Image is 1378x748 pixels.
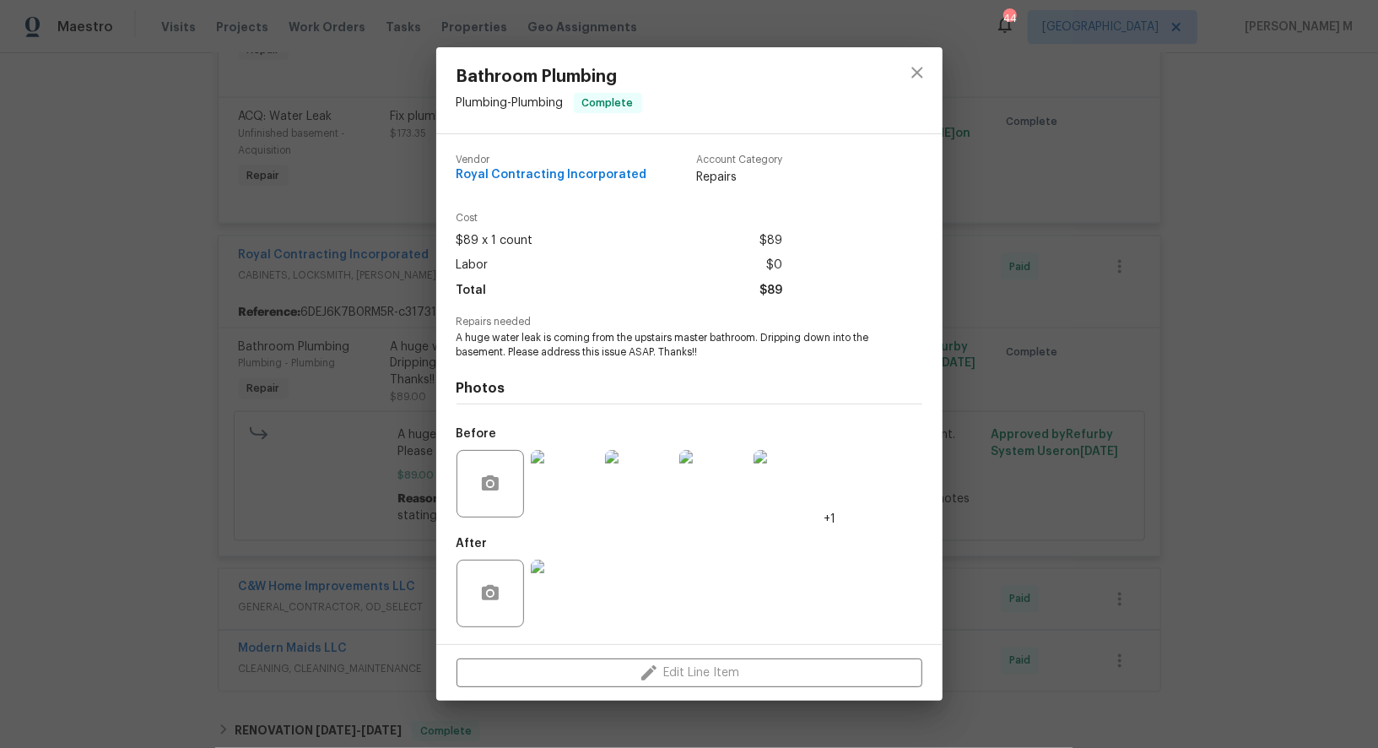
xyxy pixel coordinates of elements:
span: Royal Contracting Incorporated [457,169,647,182]
span: $0 [766,253,782,278]
h5: Before [457,428,497,440]
button: close [897,52,938,93]
span: Plumbing - Plumbing [457,97,564,109]
span: Complete [576,95,640,111]
span: Cost [457,213,782,224]
span: Repairs [696,169,782,186]
span: $89 x 1 count [457,229,533,253]
h5: After [457,538,488,550]
span: Account Category [696,154,782,165]
h4: Photos [457,380,922,397]
span: Bathroom Plumbing [457,68,642,86]
span: Repairs needed [457,317,922,328]
div: 44 [1003,10,1015,27]
span: Labor [457,253,489,278]
span: Vendor [457,154,647,165]
span: Total [457,279,487,303]
span: $89 [759,229,782,253]
span: $89 [759,279,782,303]
span: +1 [824,511,836,528]
span: A huge water leak is coming from the upstairs master bathroom. Dripping down into the basement. P... [457,331,876,360]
